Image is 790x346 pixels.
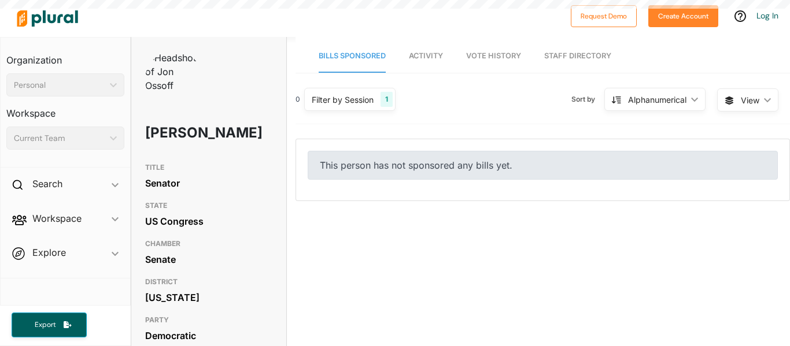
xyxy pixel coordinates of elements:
h3: Organization [6,43,124,69]
button: Create Account [648,5,718,27]
span: Bills Sponsored [319,51,386,60]
div: Senate [145,251,272,268]
h3: PARTY [145,313,272,327]
div: Filter by Session [312,94,374,106]
h3: Workspace [6,96,124,122]
div: 1 [381,92,393,107]
h3: CHAMBER [145,237,272,251]
a: Activity [409,40,443,73]
button: Request Demo [571,5,637,27]
span: Export [27,320,64,330]
div: 0 [296,94,300,105]
div: [US_STATE] [145,289,272,306]
div: Senator [145,174,272,192]
h2: Search [32,177,62,190]
a: Log In [756,10,778,21]
a: Vote History [466,40,521,73]
span: Activity [409,51,443,60]
img: Headshot of Jon Ossoff [145,51,203,92]
div: This person has not sponsored any bills yet. [308,151,778,180]
h3: DISTRICT [145,275,272,289]
div: Alphanumerical [628,94,686,106]
div: Current Team [14,132,105,144]
span: View [741,94,759,106]
a: Create Account [648,9,718,21]
h3: TITLE [145,161,272,174]
span: Vote History [466,51,521,60]
a: Bills Sponsored [319,40,386,73]
div: US Congress [145,213,272,230]
h3: STATE [145,199,272,213]
div: Personal [14,79,105,91]
a: Staff Directory [544,40,611,73]
button: Export [12,312,87,337]
span: Sort by [571,94,604,105]
a: Request Demo [571,9,637,21]
h1: [PERSON_NAME] [145,116,222,150]
div: Democratic [145,327,272,344]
